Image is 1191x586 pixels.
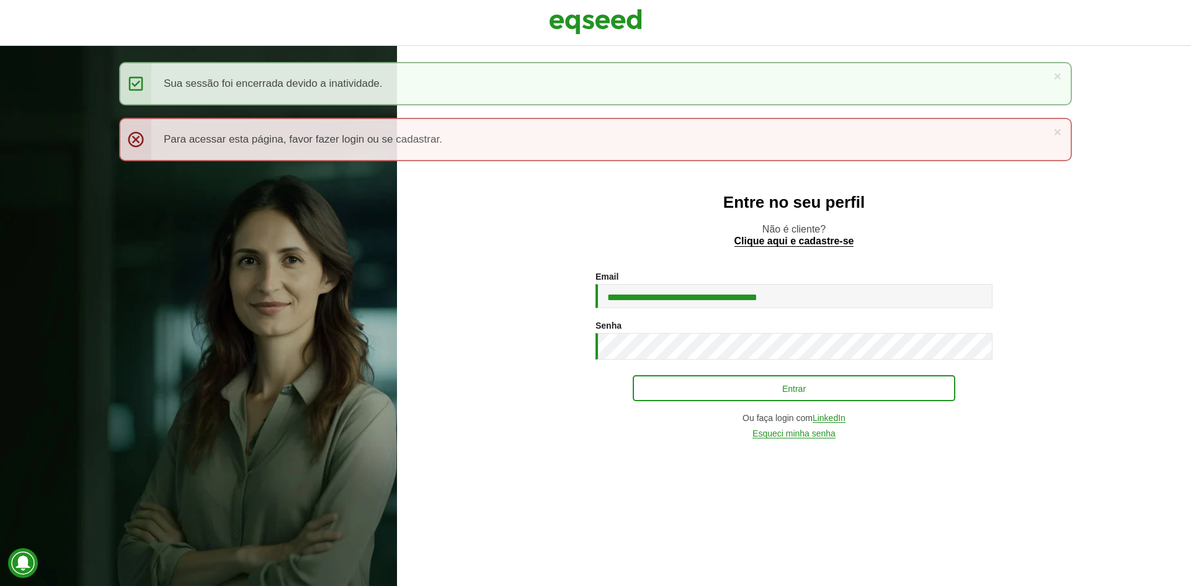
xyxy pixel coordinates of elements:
[1054,69,1061,82] a: ×
[813,414,845,423] a: LinkedIn
[422,193,1166,211] h2: Entre no seu perfil
[633,375,955,401] button: Entrar
[422,223,1166,247] p: Não é cliente?
[595,321,622,330] label: Senha
[119,62,1072,105] div: Sua sessão foi encerrada devido a inatividade.
[734,236,854,247] a: Clique aqui e cadastre-se
[549,6,642,37] img: EqSeed Logo
[595,272,618,281] label: Email
[595,414,993,423] div: Ou faça login com
[119,118,1072,161] div: Para acessar esta página, favor fazer login ou se cadastrar.
[1054,125,1061,138] a: ×
[752,429,836,438] a: Esqueci minha senha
